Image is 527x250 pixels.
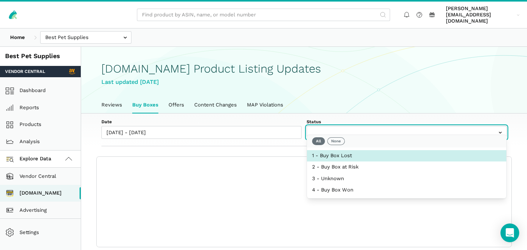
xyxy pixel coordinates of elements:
span: [PERSON_NAME][EMAIL_ADDRESS][DOMAIN_NAME] [446,5,514,25]
a: Home [5,31,30,44]
button: None [327,137,345,145]
a: Buy Boxes [127,97,163,113]
h1: [DOMAIN_NAME] Product Listing Updates [101,62,507,75]
div: Best Pet Supplies [5,52,76,61]
span: Explore Data [8,154,51,164]
a: [PERSON_NAME][EMAIL_ADDRESS][DOMAIN_NAME] [444,4,522,26]
a: Reviews [96,97,127,113]
label: Date [101,119,302,125]
label: Status [307,119,507,125]
button: 4 - Buy Box Won [307,184,506,195]
button: 3 - Unknown [307,173,506,184]
a: Content Changes [189,97,242,113]
div: Last updated [DATE] [101,78,507,87]
input: Find product by ASIN, name, or model number [137,9,390,21]
a: Offers [163,97,189,113]
span: Vendor Central [5,68,45,74]
button: 1 - Buy Box Lost [307,150,506,161]
button: 2 - Buy Box at Risk [307,161,506,173]
button: All [312,137,325,145]
input: Best Pet Supplies [40,31,131,44]
div: Open Intercom Messenger [500,223,519,242]
a: MAP Violations [242,97,288,113]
